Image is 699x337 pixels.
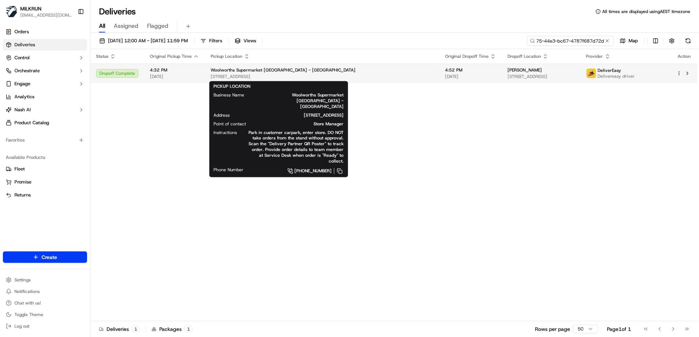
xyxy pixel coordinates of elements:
[527,36,614,46] input: Type to search
[3,26,87,38] a: Orders
[6,166,84,172] a: Fleet
[3,78,87,90] button: Engage
[3,176,87,188] button: Promise
[14,29,29,35] span: Orders
[14,312,43,317] span: Toggle Theme
[3,39,87,51] a: Deliveries
[535,325,570,333] p: Rows per page
[3,117,87,129] a: Product Catalog
[3,251,87,263] button: Create
[232,36,259,46] button: Views
[3,286,87,297] button: Notifications
[14,68,40,74] span: Orchestrate
[197,36,225,46] button: Filters
[508,53,541,59] span: Dropoff Location
[587,69,596,78] img: delivereasy_logo.png
[3,189,87,201] button: Returns
[3,3,75,20] button: MILKRUNMILKRUN[EMAIL_ADDRESS][DOMAIN_NAME]
[445,74,496,79] span: [DATE]
[14,323,29,329] span: Log out
[211,74,433,79] span: [STREET_ADDRESS]
[3,275,87,285] button: Settings
[14,300,41,306] span: Chat with us!
[258,121,344,127] span: Store Manager
[14,277,31,283] span: Settings
[14,120,49,126] span: Product Catalog
[598,73,635,79] span: Delivereasy driver
[42,254,57,261] span: Create
[6,179,84,185] a: Promise
[508,74,574,79] span: [STREET_ADDRESS]
[14,94,34,100] span: Analytics
[3,65,87,77] button: Orchestrate
[20,5,42,12] button: MILKRUN
[14,179,31,185] span: Promise
[114,22,138,30] span: Assigned
[241,112,344,118] span: [STREET_ADDRESS]
[3,134,87,146] div: Favorites
[294,168,332,174] span: [PHONE_NUMBER]
[211,67,355,73] span: Woolworths Supermarket [GEOGRAPHIC_DATA] - [GEOGRAPHIC_DATA]
[6,192,84,198] a: Returns
[14,192,31,198] span: Returns
[132,326,140,332] div: 1
[629,38,638,44] span: Map
[255,167,344,175] a: [PHONE_NUMBER]
[6,6,17,17] img: MILKRUN
[99,6,136,17] h1: Deliveries
[185,326,193,332] div: 1
[3,91,87,103] a: Analytics
[508,67,542,73] span: [PERSON_NAME]
[14,289,40,294] span: Notifications
[96,53,108,59] span: Status
[445,53,489,59] span: Original Dropoff Time
[150,74,199,79] span: [DATE]
[598,68,621,73] span: DeliverEasy
[14,42,35,48] span: Deliveries
[256,92,344,109] span: Woolworths Supermarket [GEOGRAPHIC_DATA] - [GEOGRAPHIC_DATA]
[3,104,87,116] button: Nash AI
[99,325,140,333] div: Deliveries
[3,310,87,320] button: Toggle Theme
[3,152,87,163] div: Available Products
[213,92,244,98] span: Business Name
[243,38,256,44] span: Views
[147,22,168,30] span: Flagged
[14,55,30,61] span: Control
[249,130,344,164] span: Park in customer carpark, enter store. DO NOT take orders from the stand without approval. Scan t...
[108,38,188,44] span: [DATE] 12:00 AM - [DATE] 11:59 PM
[3,163,87,175] button: Fleet
[213,121,246,127] span: Point of contact
[677,53,692,59] div: Action
[96,36,191,46] button: [DATE] 12:00 AM - [DATE] 11:59 PM
[602,9,690,14] span: All times are displayed using AEST timezone
[607,325,631,333] div: Page 1 of 1
[3,321,87,331] button: Log out
[617,36,641,46] button: Map
[3,52,87,64] button: Control
[211,53,242,59] span: Pickup Location
[14,166,25,172] span: Fleet
[14,81,30,87] span: Engage
[445,67,496,73] span: 4:52 PM
[3,298,87,308] button: Chat with us!
[152,325,193,333] div: Packages
[213,112,230,118] span: Address
[213,83,250,89] span: PICKUP LOCATION
[209,38,222,44] span: Filters
[213,130,237,135] span: Instructions
[586,53,603,59] span: Provider
[14,107,31,113] span: Nash AI
[20,12,72,18] button: [EMAIL_ADDRESS][DOMAIN_NAME]
[150,67,199,73] span: 4:32 PM
[150,53,192,59] span: Original Pickup Time
[683,36,693,46] button: Refresh
[99,22,105,30] span: All
[213,167,243,173] span: Phone Number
